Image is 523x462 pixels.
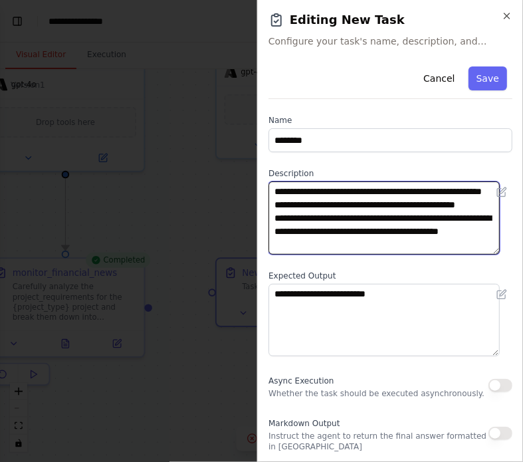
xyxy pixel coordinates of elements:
span: Configure your task's name, description, and expected output. [268,35,512,48]
button: Open in editor [494,184,510,200]
label: Expected Output [268,271,512,281]
span: Markdown Output [268,419,340,428]
p: Instruct the agent to return the final answer formatted in [GEOGRAPHIC_DATA] [268,431,488,452]
button: Open in editor [494,287,510,302]
label: Name [268,115,512,126]
label: Description [268,168,512,179]
button: Save [469,66,507,90]
span: Async Execution [268,376,334,386]
p: Whether the task should be executed asynchronously. [268,388,484,399]
h2: Editing New Task [268,11,512,29]
button: Cancel [415,66,463,90]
